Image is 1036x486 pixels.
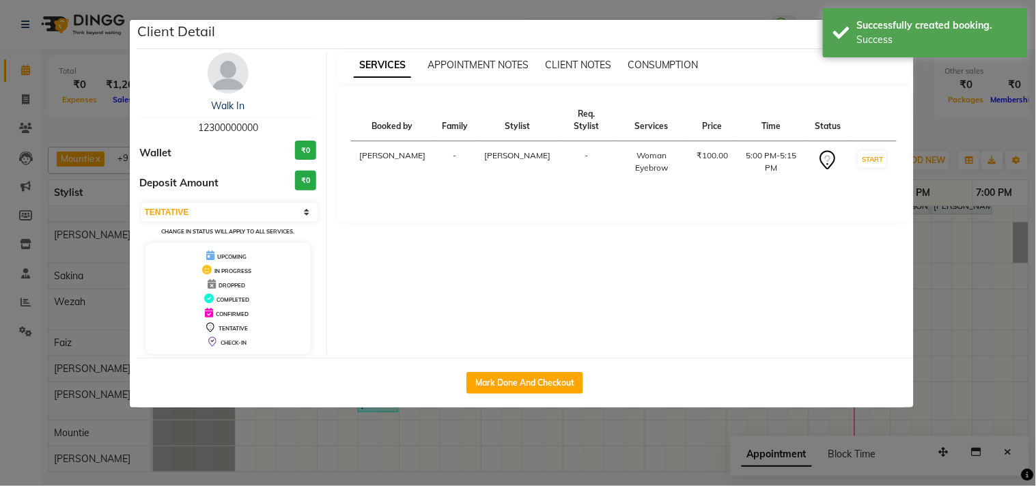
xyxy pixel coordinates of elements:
[217,253,247,260] span: UPCOMING
[858,151,886,168] button: START
[615,100,688,141] th: Services
[736,100,807,141] th: Time
[140,175,219,191] span: Deposit Amount
[219,325,248,332] span: TENTATIVE
[138,21,216,42] h5: Client Detail
[476,100,559,141] th: Stylist
[351,141,434,183] td: [PERSON_NAME]
[211,100,244,112] a: Walk In
[354,53,411,78] span: SERVICES
[807,100,849,141] th: Status
[434,100,476,141] th: Family
[295,141,316,160] h3: ₹0
[697,149,728,162] div: ₹100.00
[857,18,1018,33] div: Successfully created booking.
[428,59,529,71] span: APPOINTMENT NOTES
[216,296,249,303] span: COMPLETED
[623,149,680,174] div: Woman Eyebrow
[857,33,1018,47] div: Success
[208,53,249,94] img: avatar
[161,228,294,235] small: Change in status will apply to all services.
[559,141,615,183] td: -
[688,100,736,141] th: Price
[628,59,699,71] span: CONSUMPTION
[466,372,583,394] button: Mark Done And Checkout
[214,268,251,274] span: IN PROGRESS
[198,121,258,134] span: 12300000000
[545,59,611,71] span: CLIENT NOTES
[221,339,247,346] span: CHECK-IN
[434,141,476,183] td: -
[559,100,615,141] th: Req. Stylist
[484,150,550,160] span: [PERSON_NAME]
[219,282,245,289] span: DROPPED
[295,171,316,190] h3: ₹0
[351,100,434,141] th: Booked by
[736,141,807,183] td: 5:00 PM-5:15 PM
[216,311,249,317] span: CONFIRMED
[140,145,172,161] span: Wallet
